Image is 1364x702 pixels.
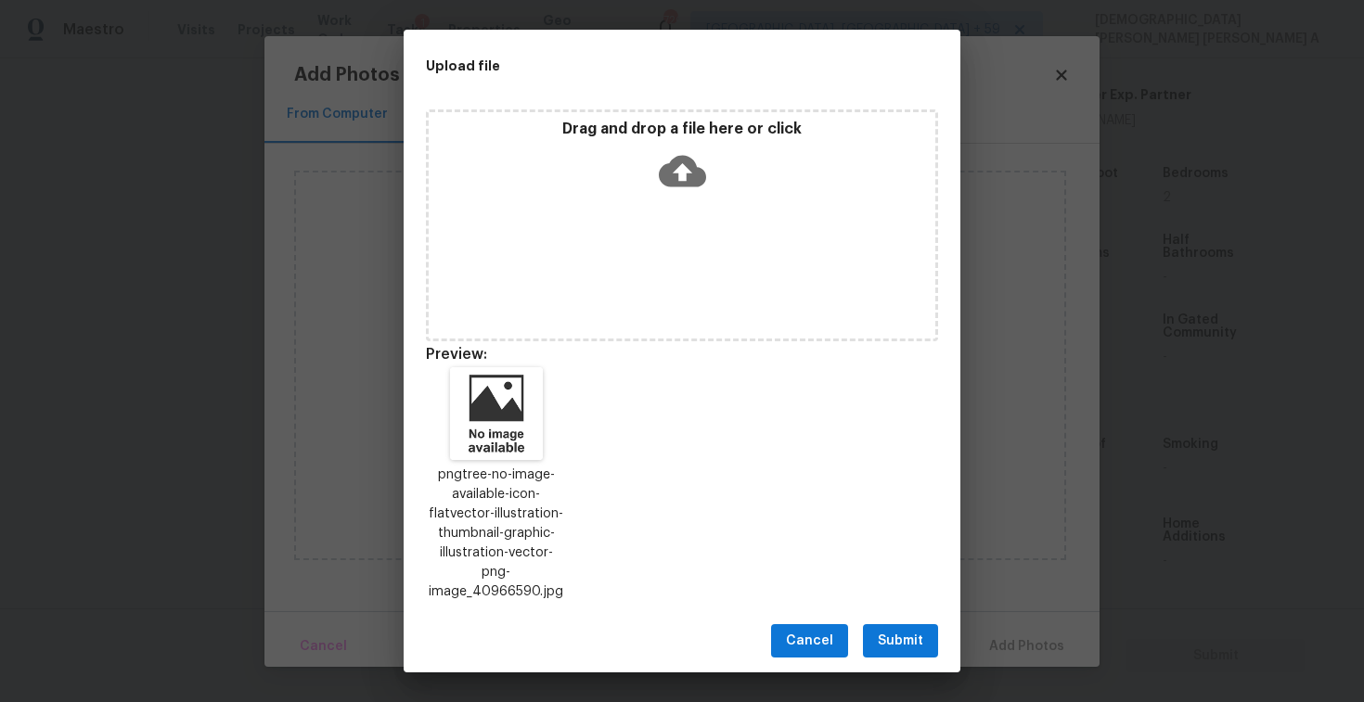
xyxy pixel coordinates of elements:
[450,367,543,460] img: 2Q==
[878,630,923,653] span: Submit
[786,630,833,653] span: Cancel
[771,624,848,658] button: Cancel
[426,56,855,76] h2: Upload file
[429,120,935,139] p: Drag and drop a file here or click
[863,624,938,658] button: Submit
[426,466,567,602] p: pngtree-no-image-available-icon-flatvector-illustration-thumbnail-graphic-illustration-vector-png...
